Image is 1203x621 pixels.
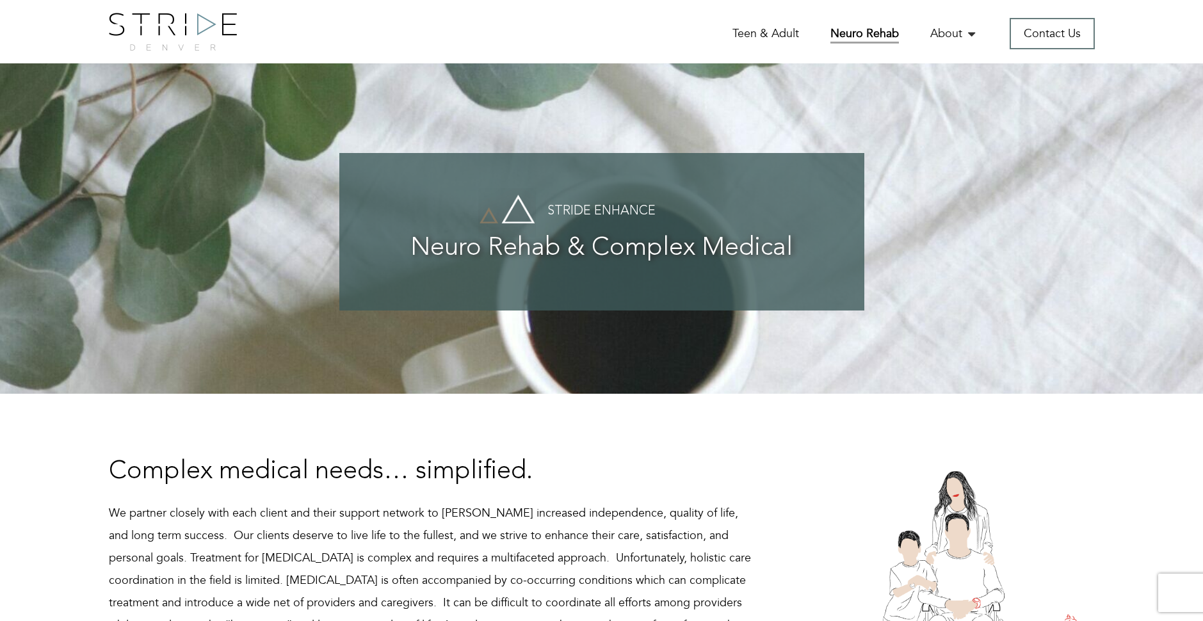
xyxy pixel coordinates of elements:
span: We partner closely with each client and their support network to [PERSON_NAME] increased independ... [109,505,738,566]
h3: Complex medical needs… simplified. [109,458,760,486]
a: About [930,26,978,42]
a: Neuro Rehab [830,26,899,44]
h3: Neuro Rehab & Complex Medical [365,234,839,262]
a: Contact Us [1010,18,1095,49]
a: Teen & Adult [732,26,799,42]
img: logo.png [109,13,237,51]
h4: Stride Enhance [365,204,839,218]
